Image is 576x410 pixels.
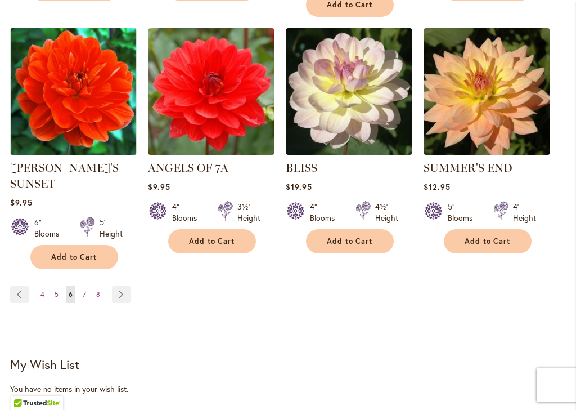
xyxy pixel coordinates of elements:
img: PATRICIA ANN'S SUNSET [10,28,137,155]
div: 5" Blooms [448,201,480,224]
div: 6" Blooms [34,217,66,239]
img: ANGELS OF 7A [148,28,274,155]
div: 5' Height [100,217,123,239]
a: 5 [52,286,61,303]
div: 3½' Height [237,201,260,224]
div: 4½' Height [375,201,398,224]
div: 4" Blooms [172,201,204,224]
span: $12.95 [424,181,451,192]
span: 7 [83,290,86,298]
div: 4" Blooms [310,201,342,224]
iframe: Launch Accessibility Center [8,370,40,402]
span: 6 [69,290,73,298]
a: 8 [93,286,103,303]
button: Add to Cart [306,229,394,253]
span: 4 [40,290,44,298]
a: [PERSON_NAME]'S SUNSET [10,161,119,190]
img: SUMMER'S END [424,28,550,155]
a: ANGELS OF 7A [148,161,228,175]
span: $19.95 [286,181,312,192]
span: 5 [55,290,58,298]
button: Add to Cart [30,245,118,269]
span: Add to Cart [465,237,511,246]
span: Add to Cart [51,252,97,262]
a: SUMMER'S END [424,161,512,175]
a: 4 [38,286,47,303]
a: BLISS [286,146,412,157]
span: Add to Cart [189,237,235,246]
span: 8 [96,290,100,298]
a: SUMMER'S END [424,146,550,157]
span: $9.95 [10,197,33,208]
a: BLISS [286,161,317,175]
button: Add to Cart [168,229,256,253]
a: ANGELS OF 7A [148,146,274,157]
strong: My Wish List [10,356,79,372]
div: 4' Height [513,201,536,224]
span: Add to Cart [327,237,373,246]
button: Add to Cart [444,229,532,253]
a: PATRICIA ANN'S SUNSET [10,146,137,157]
a: 7 [80,286,89,303]
span: $9.95 [148,181,170,192]
img: BLISS [286,28,412,155]
div: You have no items in your wish list. [10,384,566,395]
